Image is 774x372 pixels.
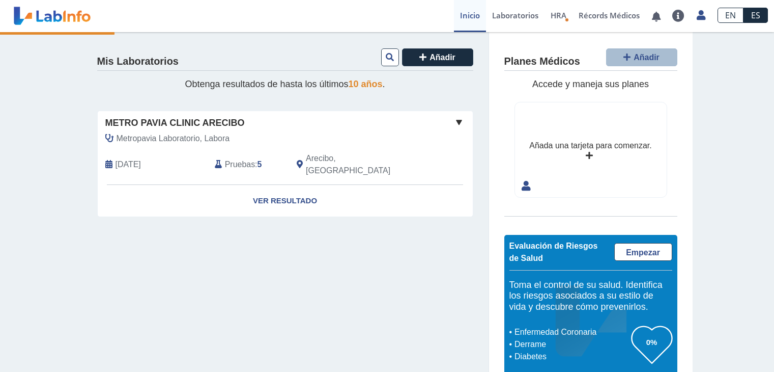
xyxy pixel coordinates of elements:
[116,158,141,171] span: 2025-08-14
[185,79,385,89] span: Obtenga resultados de hasta los últimos .
[402,48,473,66] button: Añadir
[98,185,473,217] a: Ver Resultado
[509,242,598,262] span: Evaluación de Riesgos de Salud
[117,132,230,145] span: Metropavia Laboratorio, Labora
[718,8,743,23] a: EN
[306,152,418,177] span: Arecibo, PR
[512,326,632,338] li: Enfermedad Coronaria
[551,10,566,20] span: HRA
[743,8,768,23] a: ES
[529,140,651,152] div: Añada una tarjeta para comenzar.
[532,79,649,89] span: Accede y maneja sus planes
[105,116,245,130] span: Metro Pavia Clinic Arecibo
[225,158,255,171] span: Pruebas
[632,336,672,349] h3: 0%
[512,351,632,363] li: Diabetes
[634,53,660,62] span: Añadir
[97,56,179,68] h4: Mis Laboratorios
[614,243,672,261] a: Empezar
[626,248,660,257] span: Empezar
[509,280,672,313] h5: Toma el control de su salud. Identifica los riesgos asociados a su estilo de vida y descubre cómo...
[207,152,289,177] div: :
[349,79,383,89] span: 10 años
[606,48,677,66] button: Añadir
[257,160,262,169] b: 5
[512,338,632,351] li: Derrame
[504,56,580,68] h4: Planes Médicos
[429,53,455,62] span: Añadir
